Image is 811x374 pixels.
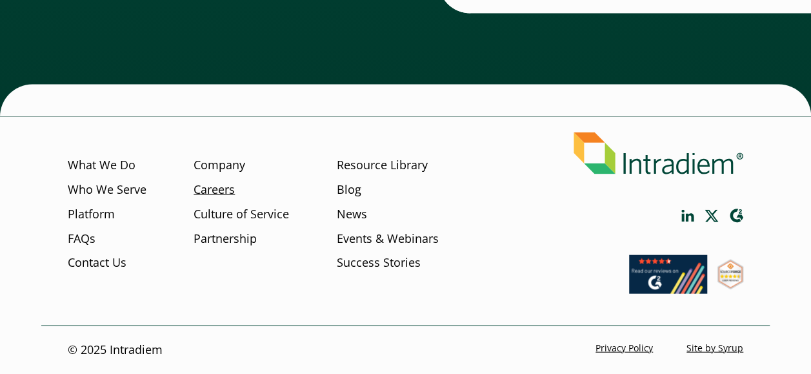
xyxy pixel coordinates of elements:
[194,182,235,198] a: Careers
[68,157,135,174] a: What We Do
[336,255,420,271] a: Success Stories
[686,342,743,354] a: Site by Syrup
[336,206,366,223] a: News
[596,342,653,354] a: Privacy Policy
[629,282,707,297] a: Link opens in a new window
[68,231,95,247] a: FAQs
[336,157,427,174] a: Resource Library
[68,182,146,198] a: Who We Serve
[717,260,743,289] img: SourceForge User Reviews
[717,277,743,293] a: Link opens in a new window
[68,342,163,358] p: © 2025 Intradiem
[68,206,115,223] a: Platform
[574,132,743,174] img: Intradiem
[194,206,289,223] a: Culture of Service
[68,255,126,271] a: Contact Us
[729,209,743,223] a: Link opens in a new window
[629,255,707,294] img: Read our reviews on G2
[194,157,245,174] a: Company
[705,210,719,222] a: Link opens in a new window
[681,210,694,222] a: Link opens in a new window
[336,231,438,247] a: Events & Webinars
[194,231,257,247] a: Partnership
[336,182,361,198] a: Blog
